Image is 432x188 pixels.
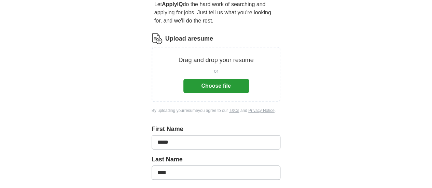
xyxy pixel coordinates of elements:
a: T&Cs [229,108,239,113]
p: Drag and drop your resume [178,56,253,65]
span: or [214,68,218,75]
a: Privacy Notice [248,108,275,113]
label: Upload a resume [165,34,213,43]
strong: ApplyIQ [162,1,183,7]
label: First Name [152,125,281,134]
button: Choose file [183,79,249,93]
label: Last Name [152,155,281,164]
div: By uploading your resume you agree to our and . [152,107,281,114]
img: CV Icon [152,33,163,44]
